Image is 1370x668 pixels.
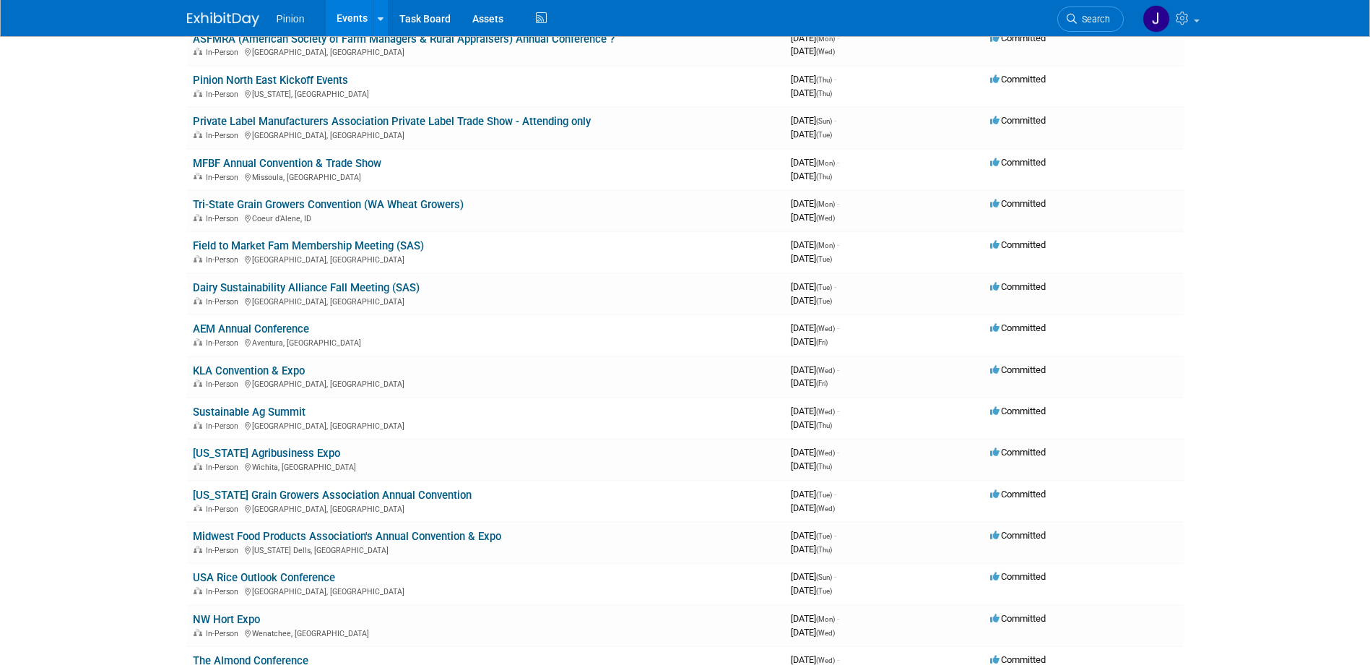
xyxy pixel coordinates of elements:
span: Committed [990,613,1046,624]
span: Committed [990,654,1046,665]
span: - [837,157,839,168]
a: NW Hort Expo [193,613,260,626]
span: Committed [990,74,1046,85]
span: [DATE] [791,544,832,554]
div: Aventura, [GEOGRAPHIC_DATA] [193,336,779,348]
span: In-Person [206,587,243,596]
div: [US_STATE] Dells, [GEOGRAPHIC_DATA] [193,544,779,555]
a: Sustainable Ag Summit [193,406,305,419]
span: (Fri) [816,338,828,346]
span: Committed [990,281,1046,292]
span: - [837,613,839,624]
div: Wenatchee, [GEOGRAPHIC_DATA] [193,627,779,638]
a: AEM Annual Conference [193,322,309,335]
span: - [837,654,839,665]
span: (Thu) [816,421,832,429]
img: In-Person Event [194,505,202,512]
a: Tri-State Grain Growers Convention (WA Wheat Growers) [193,198,464,211]
span: Committed [990,115,1046,126]
a: ASFMRA (American Society of Farm Managers & Rural Appraisers) Annual Conference ? [193,33,615,46]
div: [GEOGRAPHIC_DATA], [GEOGRAPHIC_DATA] [193,46,779,57]
div: [GEOGRAPHIC_DATA], [GEOGRAPHIC_DATA] [193,295,779,307]
span: (Wed) [816,367,835,374]
span: In-Person [206,338,243,348]
span: (Thu) [816,173,832,181]
div: [GEOGRAPHIC_DATA], [GEOGRAPHIC_DATA] [193,419,779,431]
span: [DATE] [791,571,836,582]
span: Committed [990,406,1046,416]
span: [DATE] [791,461,832,471]
span: [DATE] [791,33,839,43]
span: In-Person [206,255,243,265]
div: [GEOGRAPHIC_DATA], [GEOGRAPHIC_DATA] [193,253,779,265]
div: Missoula, [GEOGRAPHIC_DATA] [193,171,779,182]
span: (Tue) [816,255,832,263]
span: Committed [990,33,1046,43]
span: (Tue) [816,532,832,540]
span: In-Person [206,629,243,638]
span: In-Person [206,380,243,389]
span: (Mon) [816,159,835,167]
span: (Tue) [816,131,832,139]
span: (Mon) [816,200,835,208]
span: In-Person [206,297,243,307]
span: [DATE] [791,322,839,333]
span: [DATE] [791,377,828,388]
img: In-Person Event [194,338,202,346]
img: In-Person Event [194,421,202,429]
span: [DATE] [791,489,836,500]
img: In-Person Event [194,255,202,262]
span: Committed [990,322,1046,333]
span: - [834,281,836,292]
span: [DATE] [791,253,832,264]
span: [DATE] [791,74,836,85]
span: Committed [990,157,1046,168]
div: [US_STATE], [GEOGRAPHIC_DATA] [193,87,779,99]
span: (Wed) [816,505,835,513]
span: (Mon) [816,615,835,623]
span: [DATE] [791,115,836,126]
span: [DATE] [791,129,832,140]
span: Committed [990,239,1046,250]
div: [GEOGRAPHIC_DATA], [GEOGRAPHIC_DATA] [193,585,779,596]
span: In-Person [206,90,243,99]
span: Committed [990,447,1046,458]
span: (Thu) [816,463,832,471]
img: In-Person Event [194,587,202,594]
span: (Tue) [816,297,832,305]
span: - [837,198,839,209]
span: In-Person [206,463,243,472]
span: In-Person [206,214,243,223]
a: USA Rice Outlook Conference [193,571,335,584]
div: Coeur d'Alene, ID [193,212,779,223]
span: (Mon) [816,35,835,43]
span: - [834,115,836,126]
a: Pinion North East Kickoff Events [193,74,348,87]
img: In-Person Event [194,90,202,97]
span: (Wed) [816,629,835,637]
span: [DATE] [791,613,839,624]
span: Committed [990,198,1046,209]
span: In-Person [206,421,243,431]
span: [DATE] [791,447,839,458]
a: [US_STATE] Grain Growers Association Annual Convention [193,489,472,502]
a: Search [1057,7,1124,32]
span: [DATE] [791,198,839,209]
span: In-Person [206,173,243,182]
span: Search [1077,14,1110,25]
span: In-Person [206,505,243,514]
span: (Wed) [816,408,835,416]
span: [DATE] [791,157,839,168]
img: Jennifer Plumisto [1143,5,1170,33]
a: Private Label Manufacturers Association Private Label Trade Show - Attending only [193,115,591,128]
span: In-Person [206,131,243,140]
img: In-Person Event [194,173,202,180]
img: In-Person Event [194,297,202,304]
span: (Sun) [816,573,832,581]
span: [DATE] [791,406,839,416]
a: Field to Market Fam Membership Meeting (SAS) [193,239,424,252]
span: [DATE] [791,627,835,638]
div: [GEOGRAPHIC_DATA], [GEOGRAPHIC_DATA] [193,377,779,389]
span: (Mon) [816,241,835,249]
span: (Wed) [816,325,835,333]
